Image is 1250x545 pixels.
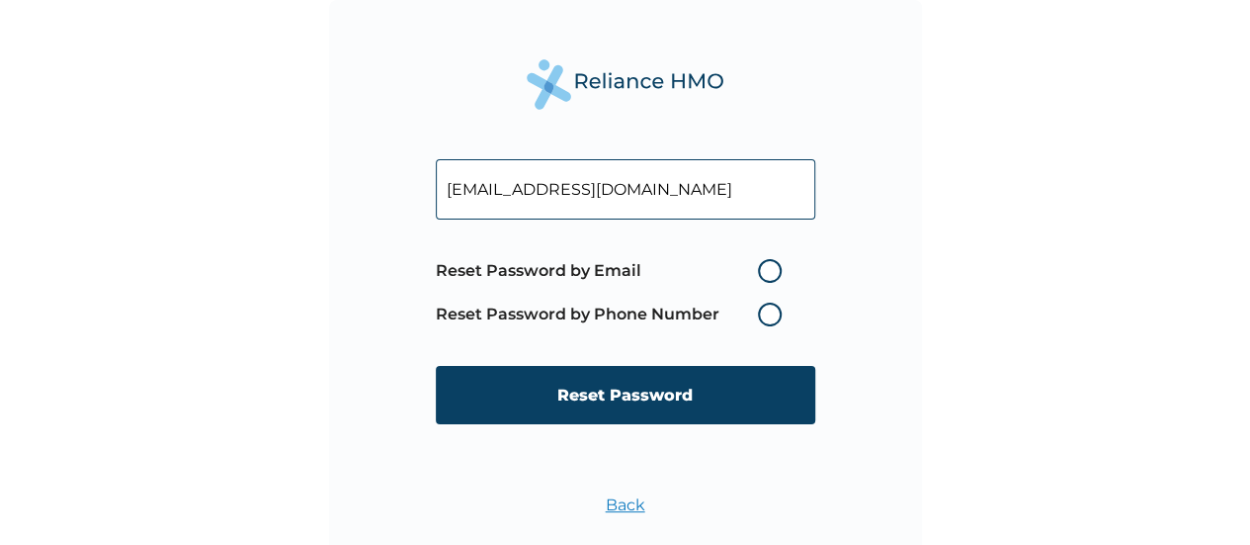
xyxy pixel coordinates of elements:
[436,366,815,424] input: Reset Password
[436,259,792,283] label: Reset Password by Email
[436,303,792,326] label: Reset Password by Phone Number
[527,59,724,110] img: Reliance Health's Logo
[436,159,815,220] input: Your Enrollee ID or Email Address
[606,496,645,514] a: Back
[436,249,792,336] span: Password reset method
